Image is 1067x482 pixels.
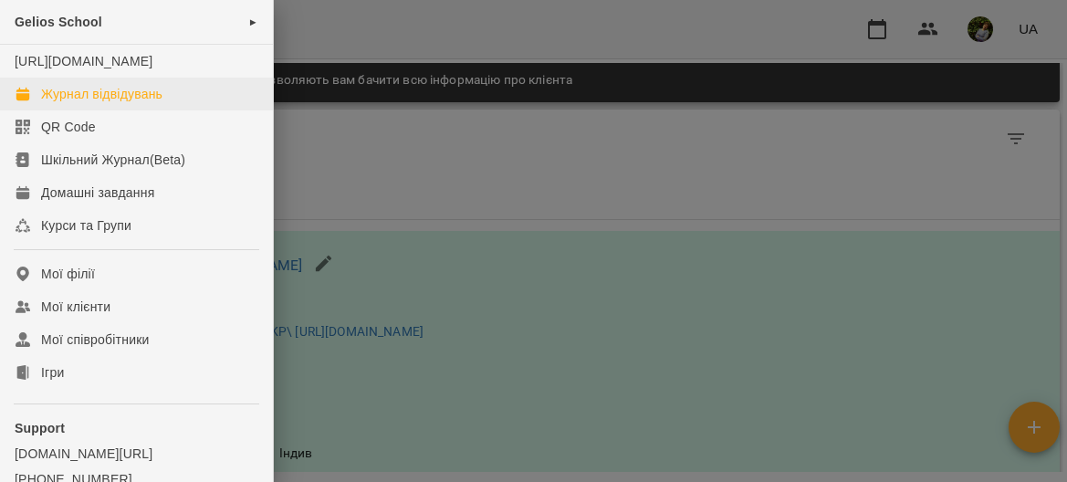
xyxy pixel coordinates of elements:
[41,216,131,235] div: Курси та Групи
[248,15,258,29] span: ►
[41,265,95,283] div: Мої філії
[41,298,110,316] div: Мої клієнти
[41,85,162,103] div: Журнал відвідувань
[41,183,154,202] div: Домашні завдання
[41,118,96,136] div: QR Code
[41,363,64,382] div: Ігри
[41,151,185,169] div: Шкільний Журнал(Beta)
[15,15,102,29] span: Gelios School
[15,54,152,68] a: [URL][DOMAIN_NAME]
[41,330,150,349] div: Мої співробітники
[15,445,258,463] a: [DOMAIN_NAME][URL]
[15,419,258,437] p: Support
